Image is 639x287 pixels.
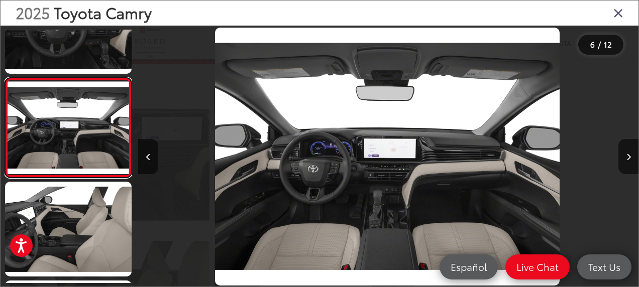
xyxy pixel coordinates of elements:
span: 6 [590,39,595,50]
span: Toyota Camry [54,2,152,23]
div: 2025 Toyota Camry XLE 5 [137,28,637,286]
span: Text Us [583,260,625,273]
i: Close gallery [613,6,623,19]
img: 2025 Toyota Camry XLE [7,81,131,174]
span: 2025 [16,2,50,23]
span: Español [446,260,492,273]
a: Español [440,254,498,279]
a: Text Us [577,254,631,279]
span: / [597,41,602,48]
a: Live Chat [505,254,570,279]
span: Live Chat [511,260,564,273]
img: 2025 Toyota Camry XLE [4,181,133,277]
button: Next image [618,139,638,174]
img: 2025 Toyota Camry XLE [215,28,560,286]
span: 12 [604,39,612,50]
button: Previous image [138,139,158,174]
